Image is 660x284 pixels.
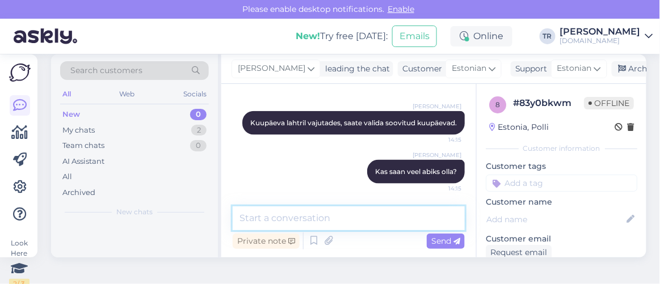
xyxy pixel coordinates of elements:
[62,125,95,136] div: My chats
[384,4,418,14] span: Enable
[62,171,72,183] div: All
[486,213,624,226] input: Add name
[451,26,512,46] div: Online
[117,87,137,101] div: Web
[560,27,653,45] a: [PERSON_NAME][DOMAIN_NAME]
[62,156,104,167] div: AI Assistant
[398,63,442,75] div: Customer
[419,184,461,193] span: 14:15
[62,140,104,151] div: Team chats
[486,160,637,172] p: Customer tags
[486,245,552,260] div: Request email
[250,118,457,127] span: Kuupäeva lahtril vajutades, saate valida soovitud kuupäevad.
[560,27,641,36] div: [PERSON_NAME]
[495,100,500,109] span: 8
[413,102,461,111] span: [PERSON_NAME]
[489,121,549,133] div: Estonia, Polli
[190,140,207,151] div: 0
[191,125,207,136] div: 2
[392,26,437,47] button: Emails
[9,63,31,82] img: Askly Logo
[431,236,460,246] span: Send
[190,109,207,120] div: 0
[62,187,95,198] div: Archived
[452,62,486,75] span: Estonian
[419,135,461,144] span: 14:15
[584,97,634,109] span: Offline
[62,109,80,120] div: New
[513,96,584,110] div: # 83y0bkwm
[296,29,388,43] div: Try free [DATE]:
[486,175,637,192] input: Add a tag
[413,151,461,159] span: [PERSON_NAME]
[486,196,637,208] p: Customer name
[511,63,548,75] div: Support
[116,207,153,217] span: New chats
[486,143,637,154] div: Customer information
[60,87,73,101] div: All
[321,63,390,75] div: leading the chat
[557,62,592,75] span: Estonian
[233,234,300,249] div: Private note
[181,87,209,101] div: Socials
[486,233,637,245] p: Customer email
[540,28,556,44] div: TR
[238,62,305,75] span: [PERSON_NAME]
[296,31,320,41] b: New!
[375,167,457,176] span: Kas saan veel abiks olla?
[560,36,641,45] div: [DOMAIN_NAME]
[70,65,142,77] span: Search customers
